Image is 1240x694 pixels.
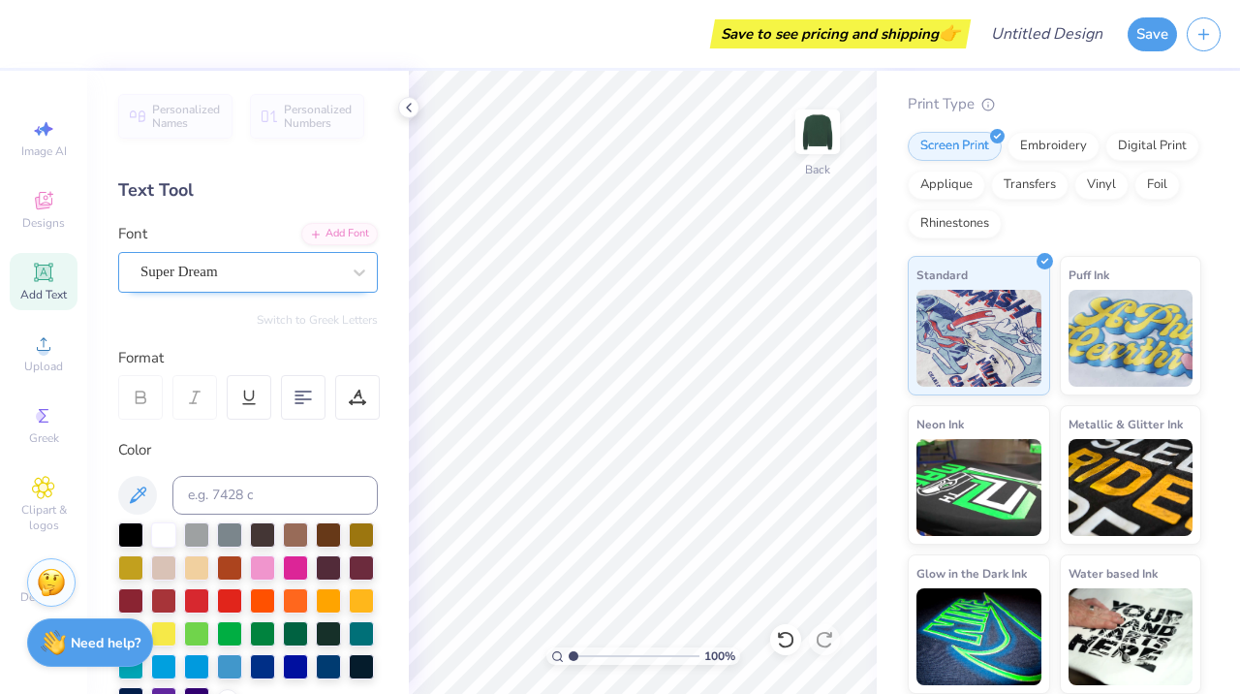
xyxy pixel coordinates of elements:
span: Add Text [20,287,67,302]
div: Screen Print [908,132,1002,161]
div: Digital Print [1105,132,1199,161]
img: Water based Ink [1069,588,1193,685]
label: Font [118,223,147,245]
div: Rhinestones [908,209,1002,238]
span: Neon Ink [916,414,964,434]
span: Decorate [20,589,67,605]
span: Personalized Numbers [284,103,353,130]
img: Standard [916,290,1041,387]
img: Neon Ink [916,439,1041,536]
input: e.g. 7428 c [172,476,378,515]
img: Puff Ink [1069,290,1193,387]
div: Color [118,439,378,461]
div: Save to see pricing and shipping [715,19,966,48]
div: Format [118,347,380,369]
div: Foil [1134,171,1180,200]
span: Image AI [21,143,67,159]
button: Save [1128,17,1177,51]
span: Clipart & logos [10,502,77,533]
div: Applique [908,171,985,200]
div: Text Tool [118,177,378,204]
span: Glow in the Dark Ink [916,563,1027,584]
strong: Need help? [71,634,140,652]
span: 100 % [704,647,735,665]
span: 👉 [939,21,960,45]
div: Vinyl [1074,171,1129,200]
img: Back [798,112,837,151]
div: Embroidery [1007,132,1100,161]
span: Metallic & Glitter Ink [1069,414,1183,434]
div: Print Type [908,93,1201,115]
span: Designs [22,215,65,231]
span: Upload [24,359,63,374]
span: Water based Ink [1069,563,1158,584]
div: Transfers [991,171,1069,200]
input: Untitled Design [976,15,1118,53]
button: Switch to Greek Letters [257,312,378,328]
div: Back [805,161,830,178]
div: Add Font [301,223,378,245]
span: Puff Ink [1069,265,1109,285]
img: Metallic & Glitter Ink [1069,439,1193,536]
span: Greek [29,430,59,446]
img: Glow in the Dark Ink [916,588,1041,685]
span: Standard [916,265,968,285]
span: Personalized Names [152,103,221,130]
